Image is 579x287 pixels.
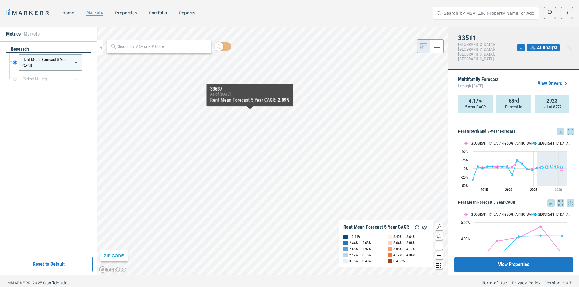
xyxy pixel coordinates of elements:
svg: Interactive chart [458,135,570,196]
path: Saturday, 29 Aug, 20:00, 5.76. 33511. [486,165,489,168]
a: reports [179,10,195,15]
button: Reset to Default [5,257,93,272]
a: View Properties [454,257,573,272]
div: 4.12% — 4.36% [393,252,415,258]
a: Version 2.0.7 [545,280,572,286]
path: Saturday, 29 Aug, 20:00, -19.94. 33511. [511,174,514,176]
a: Term of Use [482,280,507,286]
text: -50% [461,184,468,188]
path: Tuesday, 29 Aug, 20:00, -2.49. 33511. [526,168,528,170]
span: [GEOGRAPHIC_DATA]-[GEOGRAPHIC_DATA]-[GEOGRAPHIC_DATA], [GEOGRAPHIC_DATA] [458,42,495,61]
span: AI Analyst [537,44,557,51]
div: Rent Mean Forecast 5 Year CAGR [19,54,82,71]
button: Show Tampa-St. Petersburg-Clearwater, FL [464,141,526,145]
div: research [6,46,91,53]
span: MARKERR [11,280,32,285]
div: (Select Metric) [19,74,82,84]
path: Saturday, 29 Aug, 20:00, 2.44. 33511. [541,166,543,169]
path: Tuesday, 29 Aug, 20:00, 2.94. 33511. [496,166,499,169]
div: As of : [DATE] [210,92,290,97]
h5: Rent Mean Forecast 5 Year CAGR [458,199,574,207]
div: Rent Growth and 5-Year Forecast. Highcharts interactive chart. [458,135,574,196]
path: Monday, 29 Aug, 20:00, 14.2. 33511. [521,162,523,165]
button: J [561,7,573,19]
b: 2.89% [278,97,290,103]
button: Zoom out map button [435,252,443,259]
input: Search by MSA or ZIP Code [118,43,208,50]
svg: Interactive chart [458,207,570,282]
strong: 63rd [509,98,519,104]
div: 2.44% — 2.68% [349,240,371,246]
div: 3.64% — 3.88% [393,240,415,246]
tspan: 2020 [505,188,512,192]
img: Reload Legend [414,224,421,231]
tspan: 2015 [481,188,488,192]
span: © [7,280,11,285]
button: Change style map button [435,233,443,240]
div: 33637 [210,86,290,92]
div: 2.92% — 3.16% [349,252,371,258]
p: out of 8272 [543,104,562,110]
path: Wednesday, 29 Aug, 20:00, 5.53. 33511. [501,165,504,168]
div: 3.16% — 3.40% [349,258,371,264]
p: Percentile [505,104,522,110]
div: Rent Mean Forecast 5 Year CAGR [343,224,409,230]
div: Rent Mean Forecast 5 Year CAGR : [210,97,290,104]
img: Settings [421,224,428,231]
strong: 2923 [546,98,557,104]
input: Search by MSA, ZIP, Property Name, or Address [444,7,535,19]
a: View Drivers [538,80,569,87]
a: Privacy Policy [512,280,540,286]
path: Friday, 29 Aug, 20:00, 1.92. 33511. [536,166,538,169]
g: 33511, line 4 of 4 with 5 data points. [541,165,563,169]
div: 3.40% — 3.64% [393,234,415,240]
a: properties [115,10,137,15]
div: 2.68% — 2.92% [349,246,371,252]
path: Sunday, 29 Aug, 20:00, 3.2. 33511. [546,166,548,169]
text: 5.00% [461,220,470,225]
path: Wednesday, 29 Aug, 20:00, 4.22. 33511. [556,166,558,168]
path: Thursday, 29 Aug, 20:00, 6.36. 33511. [477,165,479,167]
canvas: Map [97,27,448,275]
div: Rent Mean Forecast 5 Year CAGR. Highcharts interactive chart. [458,207,574,282]
li: Markets [24,30,40,38]
a: markets [86,10,103,15]
path: Tuesday, 14 Aug, 20:00, 4.73. Tampa-St. Petersburg-Clearwater, FL. [539,225,542,228]
text: 4.00% [461,237,470,241]
button: Zoom in map button [435,242,443,250]
path: Tuesday, 29 Aug, 20:00, 6.9. 33511. [551,165,553,167]
p: 5-year CAGR [465,104,486,110]
h5: Rent Growth and 5-Year Forecast [458,128,574,135]
path: Thursday, 29 Aug, 20:00, 4.15. 33511. [560,166,563,168]
a: Portfolio [149,10,167,15]
p: Multifamily Forecast [458,77,498,90]
path: Thursday, 29 Aug, 20:00, -3.26. Tampa-St. Petersburg-Clearwater, FL. [560,168,563,171]
path: Thursday, 29 Aug, 20:00, 6.85. 33511. [506,165,508,167]
path: Friday, 29 Aug, 20:00, -0.18. 33511. [481,167,484,169]
text: 0% [464,167,468,171]
div: ZIP CODE [100,250,128,261]
path: Tuesday, 14 Aug, 20:00, 4.18. 33511. [539,234,542,237]
button: Other options map button [435,262,443,269]
span: Confidential [43,280,69,285]
text: -25% [461,175,468,179]
a: home [62,10,74,15]
span: through [DATE] [458,82,498,90]
li: Metrics [6,30,21,38]
button: Show 33511 [532,141,548,145]
button: Show 33511 [532,212,548,217]
text: 25% [462,158,468,162]
text: 50% [462,149,468,154]
path: Monday, 14 Aug, 20:00, 4.16. 33511. [518,235,520,237]
path: Wednesday, 14 Aug, 20:00, 4.17. 33511. [561,235,563,237]
path: Wednesday, 29 Aug, 20:00, -33.11. 33511. [472,179,474,181]
strong: 4.17% [469,98,482,104]
a: Mapbox logo [99,266,126,273]
h4: 33511 [458,34,517,42]
div: > 4.36% [393,258,405,264]
path: Saturday, 14 Aug, 20:00, 3.87. Tampa-St. Petersburg-Clearwater, FL. [496,240,498,242]
a: MARKERR [6,9,50,17]
span: J [566,10,568,16]
div: < 2.44% [349,234,360,240]
span: 2025 | [32,280,43,285]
